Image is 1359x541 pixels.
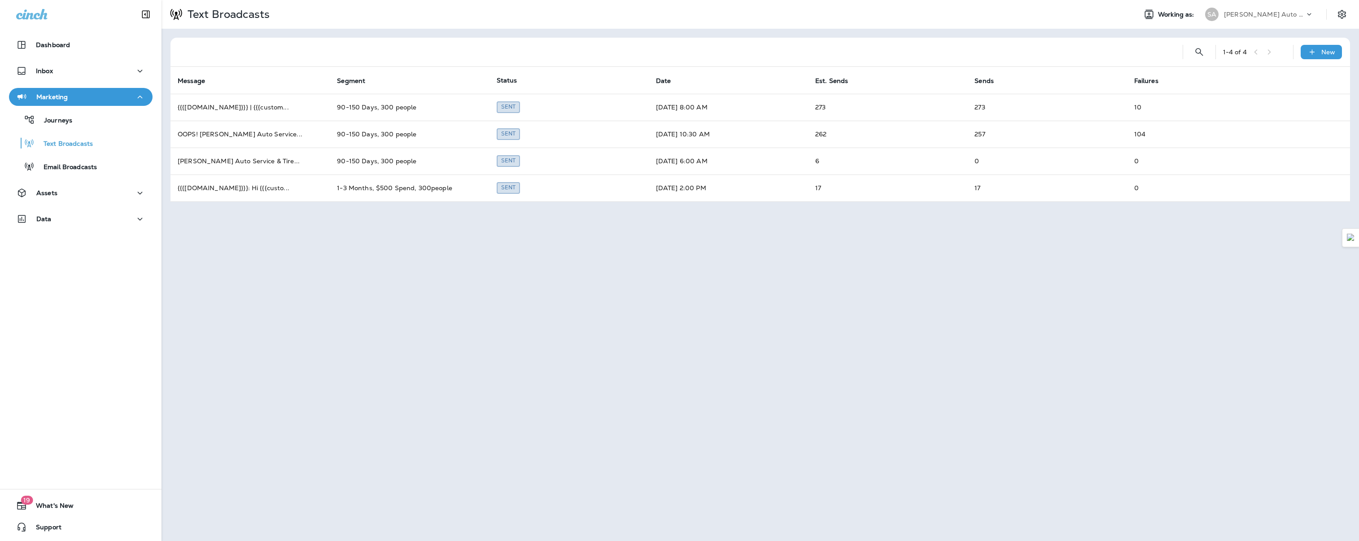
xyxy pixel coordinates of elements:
button: Journeys [9,110,153,129]
span: Support [27,524,61,534]
td: 0 [1127,175,1286,201]
td: 17 [967,175,1127,201]
span: Working as: [1158,11,1196,18]
p: Data [36,215,52,223]
td: 0 [967,148,1127,175]
p: Inbox [36,67,53,74]
td: 104 [1127,121,1286,148]
td: {{{[DOMAIN_NAME]}}} | {{{custom ... [170,94,330,121]
span: Created by Turn Key Marketing [497,129,520,137]
button: 19What's New [9,497,153,515]
span: Date [656,77,671,85]
span: Segment [337,77,377,85]
div: 1 - 4 of 4 [1223,48,1247,56]
p: New [1321,48,1335,56]
td: 17 [808,175,967,201]
button: Inbox [9,62,153,80]
button: Dashboard [9,36,153,54]
td: 273 [808,94,967,121]
div: Sent [497,101,520,113]
td: {{{[DOMAIN_NAME]}}}: Hi {{{custo ... [170,175,330,201]
button: Text Broadcasts [9,134,153,153]
td: 90-150 Days, 300 people [330,148,489,175]
button: Assets [9,184,153,202]
td: 1-3 Months, $500 Spend, 300people [330,175,489,201]
td: [DATE] 8:00 AM [649,94,808,121]
p: Email Broadcasts [35,163,97,172]
td: OOPS! [PERSON_NAME] Auto Service ... [170,121,330,148]
span: Est. Sends [815,77,848,85]
p: [PERSON_NAME] Auto Service & Tire Pros [1224,11,1305,18]
p: Assets [36,189,57,196]
span: What's New [27,502,74,513]
td: 262 [808,121,967,148]
td: 90-150 Days, 300 people [330,94,489,121]
button: Collapse Sidebar [133,5,158,23]
td: 273 [967,94,1127,121]
span: Created by Turn Key Marketing [497,102,520,110]
span: Status [497,76,517,84]
td: 10 [1127,94,1286,121]
td: [DATE] 10:30 AM [649,121,808,148]
td: 257 [967,121,1127,148]
p: Marketing [36,93,68,100]
button: Support [9,518,153,536]
button: Marketing [9,88,153,106]
td: 90-150 Days, 300 people [330,121,489,148]
button: Search Text Broadcasts [1190,43,1208,61]
span: Sends [974,77,1005,85]
span: Est. Sends [815,77,860,85]
p: Journeys [35,117,72,125]
td: [PERSON_NAME] Auto Service & Tire ... [170,148,330,175]
td: [DATE] 6:00 AM [649,148,808,175]
p: Text Broadcasts [184,8,270,21]
span: 19 [21,496,33,505]
span: Message [178,77,205,85]
span: Sends [974,77,994,85]
span: Created by Turn Key Marketing [497,183,520,191]
span: Created by Turn Key Marketing [497,156,520,164]
td: 0 [1127,148,1286,175]
button: Email Broadcasts [9,157,153,176]
div: Sent [497,155,520,166]
span: Failures [1134,77,1158,85]
div: Sent [497,182,520,193]
span: Date [656,77,683,85]
span: Failures [1134,77,1170,85]
span: Message [178,77,217,85]
img: Detect Auto [1347,234,1355,242]
td: 6 [808,148,967,175]
button: Data [9,210,153,228]
div: Sent [497,128,520,140]
td: [DATE] 2:00 PM [649,175,808,201]
div: SA [1205,8,1219,21]
p: Dashboard [36,41,70,48]
button: Settings [1334,6,1350,22]
p: Text Broadcasts [35,140,93,148]
span: Segment [337,77,365,85]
